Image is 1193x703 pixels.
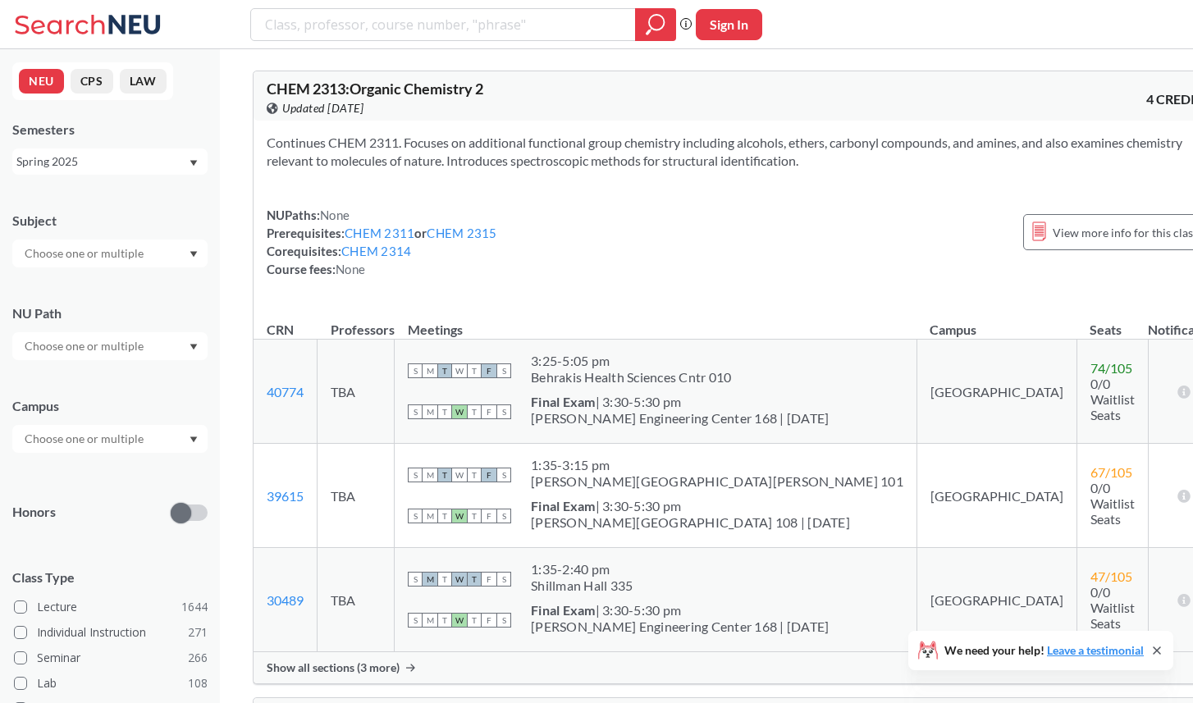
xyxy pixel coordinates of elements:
span: T [467,572,482,587]
div: Behrakis Health Sciences Cntr 010 [531,369,731,386]
span: 266 [188,649,208,667]
span: W [452,572,467,587]
div: 3:25 - 5:05 pm [531,353,731,369]
label: Individual Instruction [14,622,208,643]
span: F [482,363,496,378]
th: Professors [318,304,395,340]
a: 39615 [267,488,304,504]
a: Leave a testimonial [1047,643,1144,657]
div: | 3:30-5:30 pm [531,498,850,514]
div: Dropdown arrow [12,240,208,267]
span: 0/0 Waitlist Seats [1090,584,1135,631]
span: 67 / 105 [1090,464,1132,480]
span: 108 [188,674,208,692]
span: S [408,509,423,523]
span: Show all sections (3 more) [267,660,400,675]
div: Subject [12,212,208,230]
span: T [467,404,482,419]
th: Meetings [395,304,917,340]
span: 0/0 Waitlist Seats [1090,480,1135,527]
span: W [452,404,467,419]
svg: Dropdown arrow [190,344,198,350]
div: Shillman Hall 335 [531,577,633,594]
div: 1:35 - 3:15 pm [531,457,903,473]
td: [GEOGRAPHIC_DATA] [916,548,1076,652]
span: W [452,613,467,628]
div: CRN [267,321,294,339]
input: Choose one or multiple [16,336,154,356]
span: S [408,613,423,628]
button: Sign In [696,9,762,40]
td: TBA [318,340,395,444]
div: Spring 2025 [16,153,188,171]
span: F [482,613,496,628]
span: T [437,572,452,587]
svg: Dropdown arrow [190,251,198,258]
span: 1644 [181,598,208,616]
div: 1:35 - 2:40 pm [531,561,633,577]
span: 47 / 105 [1090,568,1132,584]
span: T [467,468,482,482]
svg: Dropdown arrow [190,436,198,443]
b: Final Exam [531,498,596,514]
span: W [452,509,467,523]
span: S [408,404,423,419]
div: magnifying glass [635,8,676,41]
input: Choose one or multiple [16,429,154,449]
td: TBA [318,548,395,652]
div: Spring 2025Dropdown arrow [12,148,208,175]
span: M [423,363,437,378]
span: 0/0 Waitlist Seats [1090,376,1135,422]
span: 74 / 105 [1090,360,1132,376]
div: [PERSON_NAME] Engineering Center 168 | [DATE] [531,410,829,427]
a: 40774 [267,384,304,399]
span: None [336,262,365,276]
span: S [496,404,511,419]
span: S [496,509,511,523]
a: CHEM 2311 [345,226,414,240]
span: S [496,468,511,482]
td: [GEOGRAPHIC_DATA] [916,444,1076,548]
div: Semesters [12,121,208,139]
span: T [467,613,482,628]
div: NUPaths: Prerequisites: or Corequisites: Course fees: [267,206,497,278]
div: Dropdown arrow [12,425,208,453]
span: T [437,509,452,523]
span: M [423,509,437,523]
span: F [482,468,496,482]
div: NU Path [12,304,208,322]
span: S [496,613,511,628]
b: Final Exam [531,602,596,618]
th: Seats [1076,304,1148,340]
div: [PERSON_NAME][GEOGRAPHIC_DATA] 108 | [DATE] [531,514,850,531]
svg: magnifying glass [646,13,665,36]
span: S [496,363,511,378]
span: W [452,468,467,482]
span: F [482,509,496,523]
svg: Dropdown arrow [190,160,198,167]
span: M [423,572,437,587]
div: Campus [12,397,208,415]
label: Lecture [14,596,208,618]
span: T [467,509,482,523]
div: | 3:30-5:30 pm [531,602,829,619]
button: LAW [120,69,167,94]
th: Campus [916,304,1076,340]
span: T [467,363,482,378]
span: T [437,613,452,628]
span: M [423,468,437,482]
p: Honors [12,503,56,522]
td: TBA [318,444,395,548]
span: 271 [188,623,208,641]
button: NEU [19,69,64,94]
b: Final Exam [531,394,596,409]
span: We need your help! [944,645,1144,656]
div: Dropdown arrow [12,332,208,360]
span: M [423,404,437,419]
span: M [423,613,437,628]
span: CHEM 2313 : Organic Chemistry 2 [267,80,483,98]
span: None [320,208,350,222]
input: Choose one or multiple [16,244,154,263]
input: Class, professor, course number, "phrase" [263,11,624,39]
label: Lab [14,673,208,694]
